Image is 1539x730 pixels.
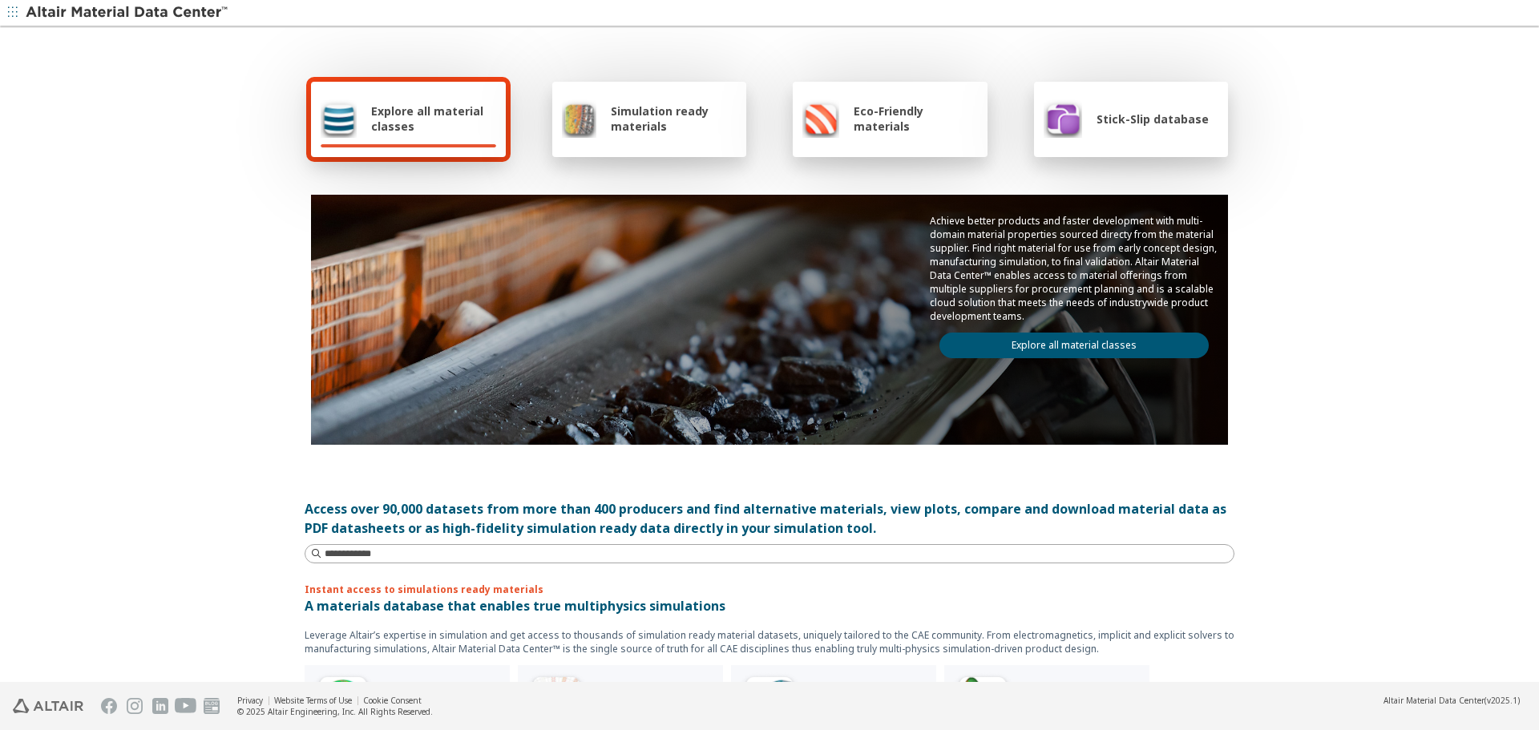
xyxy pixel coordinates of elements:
[1383,695,1520,706] div: (v2025.1)
[1097,111,1209,127] span: Stick-Slip database
[562,99,596,138] img: Simulation ready materials
[305,596,1234,615] p: A materials database that enables true multiphysics simulations
[26,5,230,21] img: Altair Material Data Center
[321,99,357,138] img: Explore all material classes
[1044,99,1082,138] img: Stick-Slip database
[305,583,1234,596] p: Instant access to simulations ready materials
[274,695,352,706] a: Website Terms of Use
[305,628,1234,655] p: Leverage Altair’s expertise in simulation and get access to thousands of simulation ready materia...
[611,103,737,134] span: Simulation ready materials
[13,699,83,713] img: Altair Engineering
[854,103,977,134] span: Eco-Friendly materials
[237,695,263,706] a: Privacy
[802,99,839,138] img: Eco-Friendly materials
[305,499,1234,538] div: Access over 90,000 datasets from more than 400 producers and find alternative materials, view plo...
[930,214,1218,323] p: Achieve better products and faster development with multi-domain material properties sourced dire...
[939,333,1209,358] a: Explore all material classes
[1383,695,1484,706] span: Altair Material Data Center
[363,695,422,706] a: Cookie Consent
[237,706,433,717] div: © 2025 Altair Engineering, Inc. All Rights Reserved.
[371,103,496,134] span: Explore all material classes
